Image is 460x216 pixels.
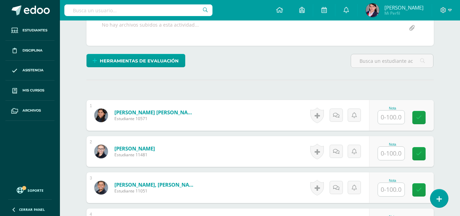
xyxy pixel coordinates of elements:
span: Archivos [22,108,41,113]
span: Mi Perfil [384,10,424,16]
div: Nota [378,179,408,183]
img: 8a89fa1821b1729ba98c27bfc1014cb9.png [94,145,108,158]
a: [PERSON_NAME] [PERSON_NAME] [114,109,196,116]
a: [PERSON_NAME] [114,145,155,152]
img: 7d8298be0fc1feb14589c579ff10856a.png [94,181,108,195]
input: 0-100.0 [378,183,405,196]
input: 0-100.0 [378,111,405,124]
span: Cerrar panel [19,207,45,212]
span: Estudiante 11051 [114,188,196,194]
a: Archivos [5,101,54,121]
a: Estudiantes [5,20,54,41]
a: Mis cursos [5,81,54,101]
img: 23d42507aef40743ce11d9d3b276c8c7.png [366,3,379,17]
span: Estudiante 10571 [114,116,196,121]
span: Soporte [28,188,44,193]
span: Estudiante 11481 [114,152,155,158]
a: Herramientas de evaluación [86,54,185,67]
span: Disciplina [22,48,43,53]
span: [PERSON_NAME] [384,4,424,11]
input: Busca un estudiante aquí... [351,54,433,68]
img: 3f97c37b3e925532e77f158397e2e513.png [94,109,108,122]
span: Estudiantes [22,28,47,33]
a: Disciplina [5,41,54,61]
div: Nota [378,106,408,110]
input: Busca un usuario... [64,4,212,16]
div: Nota [378,143,408,146]
span: Asistencia [22,68,44,73]
a: Asistencia [5,61,54,81]
span: Mis cursos [22,88,44,93]
span: Herramientas de evaluación [100,55,179,67]
a: [PERSON_NAME], [PERSON_NAME] [114,181,196,188]
a: Soporte [8,185,52,195]
input: 0-100.0 [378,147,405,160]
div: No hay archivos subidos a esta actividad... [102,21,199,35]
